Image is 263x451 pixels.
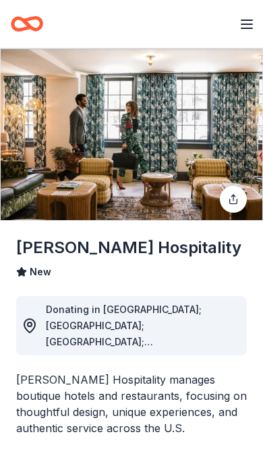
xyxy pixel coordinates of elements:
span: Donating in [GEOGRAPHIC_DATA]; [GEOGRAPHIC_DATA]; [GEOGRAPHIC_DATA]; [GEOGRAPHIC_DATA] [46,304,202,363]
div: [PERSON_NAME] Hospitality manages boutique hotels and restaurants, focusing on thoughtful design,... [16,372,247,436]
span: New [30,264,51,280]
a: Home [11,8,43,40]
img: Image for Oliver Hospitality [1,49,262,220]
h1: [PERSON_NAME] Hospitality [16,237,241,258]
